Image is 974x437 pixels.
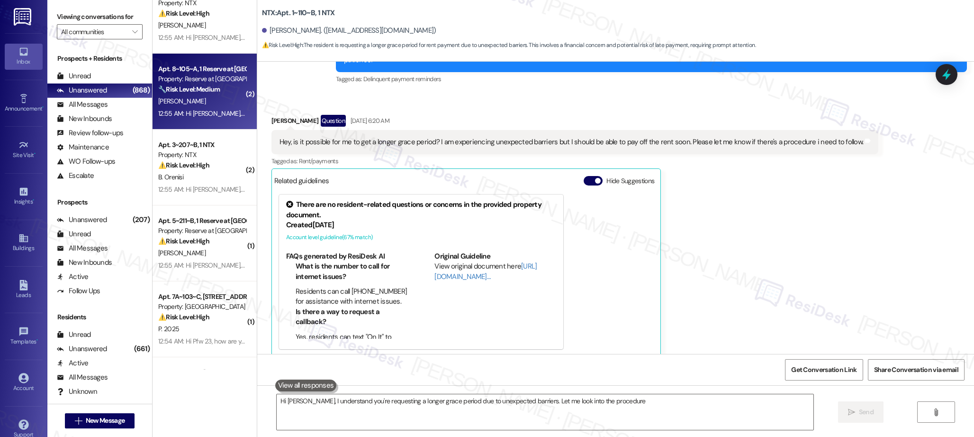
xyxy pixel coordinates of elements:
li: What is the number to call for internet issues? [296,261,408,282]
a: Account [5,370,43,396]
div: Active [57,358,89,368]
textarea: Hi [PERSON_NAME], I understand you're requesting a longer grace period [277,394,813,430]
i:  [932,409,939,416]
div: Account level guideline ( 67 % match) [286,232,556,242]
div: Hey, is it possible for me to get a longer grace period? I am experiencing unexpected barriers bu... [280,137,863,147]
span: [PERSON_NAME] [158,249,206,257]
div: Follow Ups [57,286,100,296]
span: B. Orenisi [158,173,183,181]
button: Get Conversation Link [785,359,863,381]
div: 12:55 AM: Hi [PERSON_NAME], how are you? We're checking in to ask if you have any questions about... [158,261,797,270]
div: 12:54 AM: Hi Pfw 23, how are you? We're checking in to ask if you have any questions about rent p... [158,337,767,345]
div: Tagged as: [336,72,967,86]
a: Site Visit • [5,137,43,163]
a: Buildings [5,230,43,256]
button: Share Conversation via email [868,359,965,381]
strong: 🔧 Risk Level: Medium [158,85,220,93]
div: WO Follow-ups [57,157,115,167]
a: Leads [5,277,43,303]
div: Unanswered [57,215,107,225]
div: [PERSON_NAME]. ([EMAIL_ADDRESS][DOMAIN_NAME]) [262,26,436,36]
div: Question [321,115,346,127]
div: Apt. 3A~102~A, [STREET_ADDRESS][PERSON_NAME] [158,368,246,378]
i:  [132,28,137,36]
div: Unread [57,229,91,239]
div: Review follow-ups [57,128,123,138]
strong: ⚠️ Risk Level: High [158,313,209,321]
span: Send [859,407,874,417]
span: • [42,104,44,111]
a: Insights • [5,184,43,209]
div: Unread [57,71,91,81]
div: Unanswered [57,344,107,354]
div: New Inbounds [57,258,112,268]
div: Apt. 5~211~B, 1 Reserve at [GEOGRAPHIC_DATA] [158,216,246,226]
i:  [848,409,855,416]
div: [PERSON_NAME] [271,115,878,130]
label: Hide Suggestions [606,176,654,186]
span: • [36,337,38,344]
div: 12:55 AM: Hi [PERSON_NAME], how are you? We're checking in to ask if you have any questions about... [158,185,794,194]
input: All communities [61,24,127,39]
span: Rent/payments [299,157,339,165]
span: : The resident is requesting a longer grace period for rent payment due to unexpected barriers. T... [262,40,756,50]
div: Property: NTX [158,150,246,160]
button: Send [838,401,884,423]
li: Yes, residents can text "On It" to 266278 to get a representative to call them. [296,332,408,363]
strong: ⚠️ Risk Level: High [158,237,209,245]
div: Residents [47,312,152,322]
div: Property: [GEOGRAPHIC_DATA] [158,302,246,312]
div: (661) [132,342,152,356]
div: Unanswered [57,85,107,95]
div: Unread [57,330,91,340]
div: Escalate [57,171,94,181]
div: Unknown [57,387,97,397]
a: Inbox [5,44,43,69]
div: Prospects + Residents [47,54,152,64]
div: All Messages [57,243,108,253]
b: NTX: Apt. 1~110~B, 1 NTX [262,8,335,18]
img: ResiDesk Logo [14,8,33,26]
div: Tagged as: [271,154,878,168]
span: Share Conversation via email [874,365,958,375]
div: Property: Reserve at [GEOGRAPHIC_DATA] [158,226,246,236]
div: (868) [130,83,152,98]
div: View original document here [434,261,556,282]
span: P. 2025 [158,325,179,333]
div: There are no resident-related questions or concerns in the provided property document. [286,200,556,220]
button: New Message [65,413,135,428]
span: [PERSON_NAME] [158,21,206,29]
i:  [75,417,82,425]
span: Delinquent payment reminders [363,75,442,83]
div: Prospects [47,197,152,207]
b: FAQs generated by ResiDesk AI [286,251,385,261]
div: New Inbounds [57,114,112,124]
div: Apt. 8~105~A, 1 Reserve at [GEOGRAPHIC_DATA] [158,64,246,74]
strong: ⚠️ Risk Level: High [158,9,209,18]
span: • [34,150,36,157]
li: Residents can call [PHONE_NUMBER] for assistance with internet issues. [296,287,408,307]
strong: ⚠️ Risk Level: High [158,161,209,169]
div: 12:55 AM: Hi [PERSON_NAME], how are you? We're checking in to ask if you have any questions about... [158,109,794,118]
span: • [33,197,34,204]
label: Viewing conversations for [57,9,143,24]
span: Get Conversation Link [791,365,857,375]
span: [PERSON_NAME] [158,97,206,105]
div: Maintenance [57,142,109,152]
strong: ⚠️ Risk Level: High [262,41,303,49]
b: Original Guideline [434,251,490,261]
div: [DATE] 6:20 AM [348,116,389,126]
li: Is there a way to request a callback? [296,307,408,327]
div: 12:55 AM: Hi [PERSON_NAME], how are you? We're checking in to ask if you have any questions about... [158,33,795,42]
div: Active [57,272,89,282]
a: Templates • [5,324,43,349]
div: Created [DATE] [286,220,556,230]
span: New Message [86,416,125,426]
div: (207) [130,213,152,227]
div: Property: Reserve at [GEOGRAPHIC_DATA] [158,74,246,84]
div: All Messages [57,100,108,110]
div: All Messages [57,372,108,382]
div: Apt. 3~207~B, 1 NTX [158,140,246,150]
div: Apt. 7A~103~C, [STREET_ADDRESS][PERSON_NAME] [158,292,246,302]
div: Related guidelines [274,176,329,190]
